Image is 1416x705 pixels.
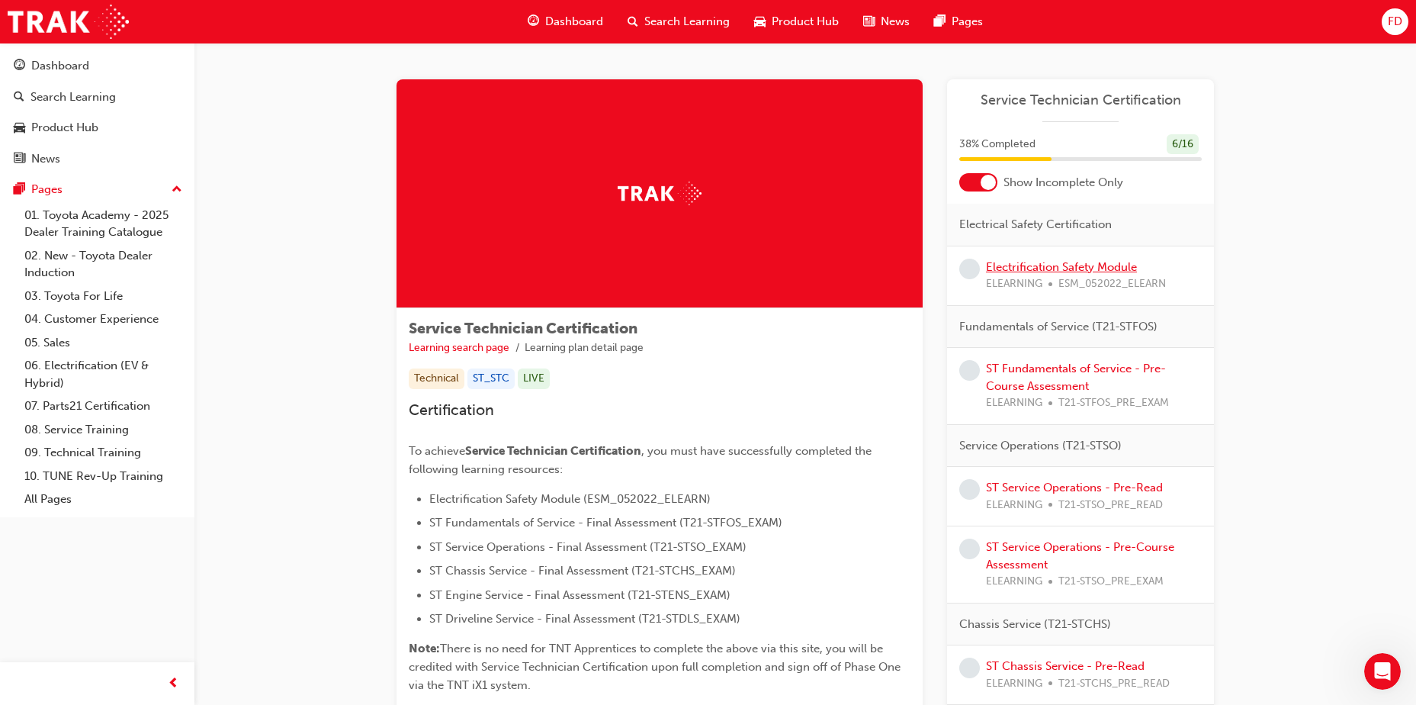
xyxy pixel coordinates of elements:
[1364,653,1401,690] iframe: Intercom live chat
[851,6,922,37] a: news-iconNews
[18,394,188,418] a: 07. Parts21 Certification
[14,153,25,166] span: news-icon
[18,307,188,331] a: 04. Customer Experience
[934,12,946,31] span: pages-icon
[429,564,736,578] span: ST Chassis Service - Final Assessment (T21-STCHS_EXAM)
[6,175,188,204] button: Pages
[959,136,1036,153] span: 38 % Completed
[409,642,904,692] span: There is no need for TNT Apprentices to complete the above via this site, you will be credited wi...
[429,516,782,530] span: ST Fundamentals of Service - Final Assessment (T21-STFOS_EXAM)
[518,369,550,389] div: LIVE
[986,362,1166,393] a: ST Fundamentals of Service - Pre-Course Assessment
[18,204,188,244] a: 01. Toyota Academy - 2025 Dealer Training Catalogue
[409,369,464,389] div: Technical
[429,540,747,554] span: ST Service Operations - Final Assessment (T21-STSO_EXAM)
[429,612,740,626] span: ST Driveline Service - Final Assessment (T21-STDLS_EXAM)
[6,52,188,80] a: Dashboard
[18,331,188,355] a: 05. Sales
[6,114,188,142] a: Product Hub
[986,275,1042,293] span: ELEARNING
[952,13,983,31] span: Pages
[986,659,1145,673] a: ST Chassis Service - Pre-Read
[172,180,182,200] span: up-icon
[959,259,980,279] span: learningRecordVerb_NONE-icon
[881,13,910,31] span: News
[1058,394,1169,412] span: T21-STFOS_PRE_EXAM
[986,497,1042,514] span: ELEARNING
[986,394,1042,412] span: ELEARNING
[515,6,615,37] a: guage-iconDashboard
[6,83,188,111] a: Search Learning
[31,57,89,75] div: Dashboard
[772,13,839,31] span: Product Hub
[863,12,875,31] span: news-icon
[628,12,638,31] span: search-icon
[409,320,637,337] span: Service Technician Certification
[18,441,188,465] a: 09. Technical Training
[1003,174,1123,192] span: Show Incomplete Only
[1388,13,1402,31] span: FD
[1058,275,1166,293] span: ESM_052022_ELEARN
[467,369,515,389] div: ST_STC
[959,318,1158,336] span: Fundamentals of Service (T21-STFOS)
[18,244,188,285] a: 02. New - Toyota Dealer Induction
[986,540,1174,571] a: ST Service Operations - Pre-Course Assessment
[959,658,980,678] span: learningRecordVerb_NONE-icon
[31,181,63,198] div: Pages
[1058,573,1164,591] span: T21-STSO_PRE_EXAM
[1382,8,1408,35] button: FD
[409,444,465,458] span: To achieve
[465,444,641,458] span: Service Technician Certification
[18,418,188,442] a: 08. Service Training
[14,183,25,197] span: pages-icon
[615,6,742,37] a: search-iconSearch Learning
[14,91,24,105] span: search-icon
[6,49,188,175] button: DashboardSearch LearningProduct HubNews
[959,616,1111,633] span: Chassis Service (T21-STCHS)
[525,340,644,357] li: Learning plan detail page
[18,285,188,308] a: 03. Toyota For Life
[429,588,730,602] span: ST Engine Service - Final Assessment (T21-STENS_EXAM)
[959,479,980,500] span: learningRecordVerb_NONE-icon
[409,401,494,419] span: Certification
[1167,134,1199,155] div: 6 / 16
[986,675,1042,693] span: ELEARNING
[1058,497,1163,514] span: T21-STSO_PRE_READ
[644,13,730,31] span: Search Learning
[409,444,875,476] span: , you must have successfully completed the following learning resources:
[986,573,1042,591] span: ELEARNING
[8,5,129,39] img: Trak
[168,674,179,694] span: prev-icon
[986,481,1163,494] a: ST Service Operations - Pre-Read
[754,12,766,31] span: car-icon
[18,465,188,488] a: 10. TUNE Rev-Up Training
[959,437,1122,455] span: Service Operations (T21-STSO)
[18,354,188,394] a: 06. Electrification (EV & Hybrid)
[31,89,116,106] div: Search Learning
[31,119,98,137] div: Product Hub
[31,150,60,168] div: News
[986,260,1137,274] a: Electrification Safety Module
[922,6,995,37] a: pages-iconPages
[14,60,25,73] span: guage-icon
[14,121,25,135] span: car-icon
[429,492,711,506] span: Electrification Safety Module (ESM_052022_ELEARN)
[409,341,509,354] a: Learning search page
[545,13,603,31] span: Dashboard
[1058,675,1170,693] span: T21-STCHS_PRE_READ
[409,642,440,655] span: Note:
[742,6,851,37] a: car-iconProduct Hub
[618,182,702,205] img: Trak
[959,92,1202,109] a: Service Technician Certification
[959,539,980,559] span: learningRecordVerb_NONE-icon
[528,12,539,31] span: guage-icon
[6,145,188,173] a: News
[18,488,188,511] a: All Pages
[959,216,1112,233] span: Electrical Safety Certification
[959,360,980,381] span: learningRecordVerb_NONE-icon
